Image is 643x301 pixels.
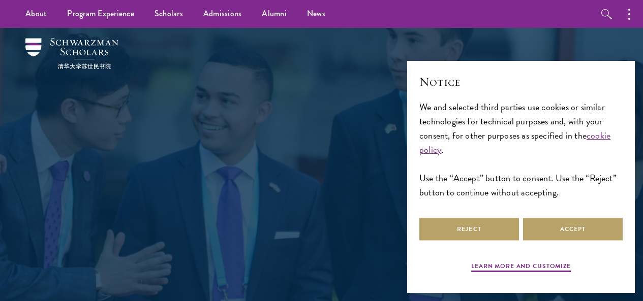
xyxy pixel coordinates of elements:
button: Accept [523,218,623,241]
div: We and selected third parties use cookies or similar technologies for technical purposes and, wit... [419,100,623,200]
img: Schwarzman Scholars [25,38,118,69]
button: Reject [419,218,519,241]
a: cookie policy [419,128,610,156]
button: Learn more and customize [471,261,571,274]
h2: Notice [419,73,623,90]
